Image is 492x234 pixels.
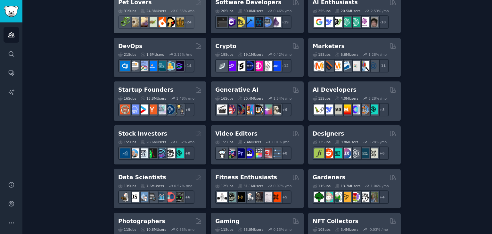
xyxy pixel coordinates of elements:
img: vegetablegardening [314,192,324,202]
div: + 9 [181,103,194,116]
img: iOSProgramming [244,17,254,27]
img: dividends [120,148,130,158]
img: PlatformEngineers [174,61,184,71]
img: ValueInvesting [129,148,139,158]
img: personaltraining [271,192,281,202]
img: dalle2 [226,104,236,114]
img: OpenAIDev [359,17,369,27]
img: typography [314,148,324,158]
div: 53.0M Users [238,227,263,232]
img: finalcutpro [253,148,263,158]
div: 0.62 % /mo [176,140,194,144]
img: datascience [129,192,139,202]
h2: Gaming [215,217,239,225]
div: 0.42 % /mo [274,52,292,57]
img: Emailmarketing [341,61,351,71]
img: content_marketing [314,61,324,71]
div: + 4 [375,190,389,204]
img: weightroom [244,192,254,202]
img: UrbanGardening [359,192,369,202]
h2: NFT Collectors [313,217,358,225]
div: 2.01 % /mo [271,140,290,144]
img: CryptoNews [262,61,272,71]
img: DeepSeek [323,17,333,27]
img: GYM [217,192,227,202]
div: + 14 [181,59,194,72]
img: analytics [156,192,166,202]
img: swingtrading [165,148,175,158]
img: ArtificalIntelligence [368,17,378,27]
h2: Photographers [118,217,165,225]
img: MarketingResearch [359,61,369,71]
img: PetAdvice [165,17,175,27]
div: 24.3M Users [141,9,166,13]
img: dogbreed [174,17,184,27]
img: learndesign [359,148,369,158]
img: UXDesign [341,148,351,158]
img: chatgpt_promptDesign [341,17,351,27]
img: editors [226,148,236,158]
h2: Data Scientists [118,173,166,181]
img: UI_Design [332,148,342,158]
div: 9.8M Users [335,140,358,144]
img: llmops [359,104,369,114]
img: gopro [217,148,227,158]
img: StocksAndTrading [156,148,166,158]
img: GymMotivation [226,192,236,202]
img: EntrepreneurRideAlong [120,104,130,114]
div: 31.1M Users [238,184,263,188]
div: 1.6M Users [141,52,164,57]
img: ycombinator [147,104,157,114]
div: 2.53 % /mo [371,9,389,13]
img: dataengineering [147,192,157,202]
div: + 5 [278,190,291,204]
img: userexperience [350,148,360,158]
img: technicalanalysis [174,148,184,158]
img: chatgpt_prompts_ [350,17,360,27]
img: data [174,192,184,202]
img: indiehackers [156,104,166,114]
img: csharp [226,17,236,27]
img: flowers [350,192,360,202]
div: + 11 [375,59,389,72]
div: 0.28 % /mo [368,140,387,144]
h2: Stock Investors [118,130,167,138]
img: OnlineMarketing [368,61,378,71]
div: + 18 [375,15,389,29]
img: herpetology [120,17,130,27]
div: 0.53 % /mo [176,227,194,232]
div: 13 Sub s [118,184,136,188]
div: 18 Sub s [313,52,331,57]
div: 30.0M Users [238,9,263,13]
div: + 6 [181,190,194,204]
img: GardenersWorld [368,192,378,202]
img: defi_ [271,61,281,71]
img: Rag [332,104,342,114]
div: 10.8M Users [141,227,166,232]
img: startup [138,104,148,114]
div: -0.03 % /mo [368,227,388,232]
img: ethstaker [235,61,245,71]
div: 28.6M Users [141,140,166,144]
div: 0.57 % /mo [174,184,193,188]
div: 2.12 % /mo [174,52,193,57]
img: AskMarketing [332,61,342,71]
div: + 9 [278,103,291,116]
img: GummySearch logo [4,6,19,17]
div: + 8 [181,146,194,160]
h2: Designers [313,130,344,138]
img: AWS_Certified_Experts [129,61,139,71]
img: MachineLearning [120,192,130,202]
img: physicaltherapy [262,192,272,202]
img: DevOpsLinks [147,61,157,71]
img: LangChain [314,104,324,114]
img: Youtubevideo [262,148,272,158]
div: 13.7M Users [335,184,360,188]
h2: Video Editors [215,130,258,138]
img: ethfinance [217,61,227,71]
div: 19 Sub s [215,52,233,57]
img: sdforall [244,104,254,114]
div: + 12 [278,59,291,72]
img: AItoolsCatalog [332,17,342,27]
div: 1.48 % /mo [176,96,194,101]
